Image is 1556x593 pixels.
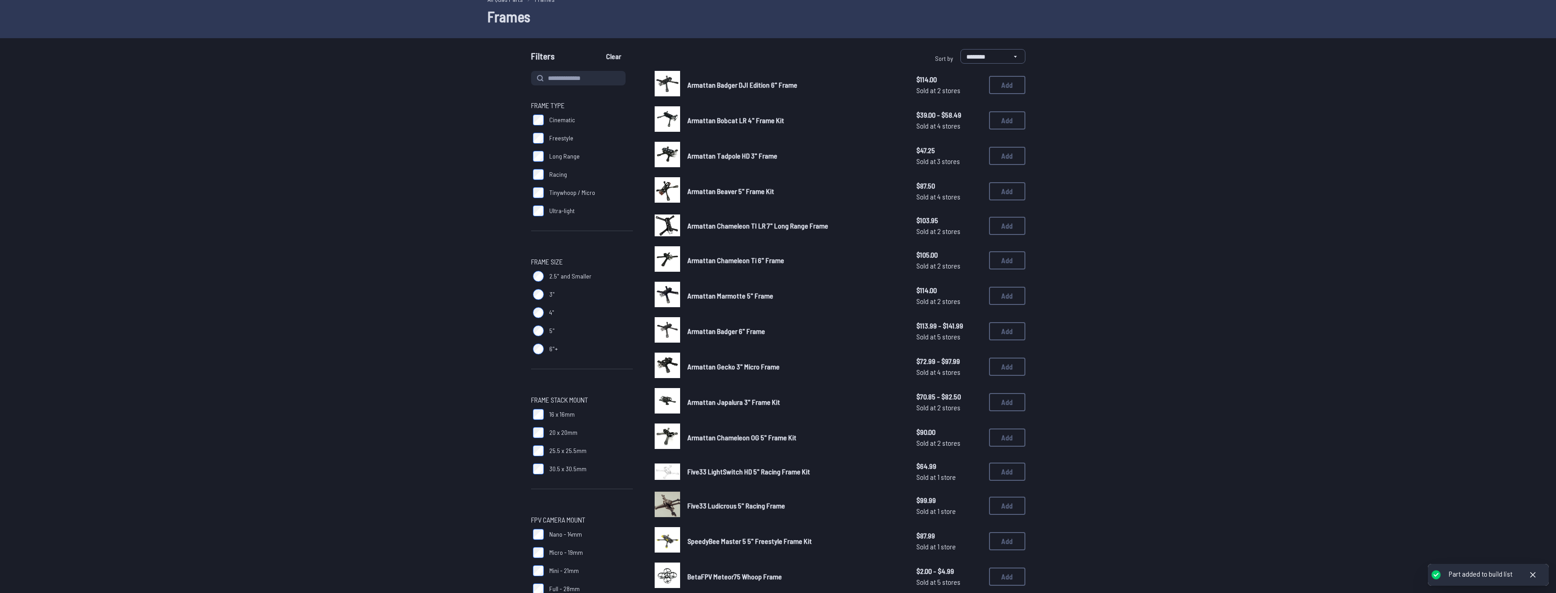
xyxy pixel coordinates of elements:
a: image [655,213,680,239]
input: 2.5" and Smaller [533,271,544,282]
span: $90.00 [916,427,982,438]
span: Ultra-light [549,206,575,215]
a: Armattan Chameleon Ti 6" Frame [687,255,902,266]
span: $114.00 [916,74,982,85]
span: Sold at 2 stores [916,402,982,413]
span: Armattan Chameleon OG 5" Frame Kit [687,433,796,442]
button: Add [989,287,1025,305]
span: $64.99 [916,461,982,472]
button: Add [989,322,1025,340]
a: image [655,106,680,135]
input: Long Range [533,151,544,162]
span: 20 x 20mm [549,428,577,437]
span: $70.85 - $82.50 [916,391,982,402]
span: Armattan Tadpole HD 3" Frame [687,151,777,160]
span: Sold at 4 stores [916,191,982,202]
button: Add [989,429,1025,447]
input: 5" [533,325,544,336]
a: BetaFPV Meteor75 Whoop Frame [687,571,902,582]
span: $114.00 [916,285,982,296]
a: image [655,353,680,381]
span: Tinywhoop / Micro [549,188,595,197]
button: Add [989,76,1025,94]
span: Armattan Badger DJI Edition 6" Frame [687,80,797,89]
span: Armattan Bobcat LR 4" Frame Kit [687,116,784,125]
span: 4" [549,308,554,317]
input: 30.5 x 30.5mm [533,463,544,474]
span: Sold at 2 stores [916,260,982,271]
input: Mini - 21mm [533,565,544,576]
span: Sold at 2 stores [916,438,982,448]
span: 16 x 16mm [549,410,575,419]
img: image [655,246,680,272]
button: Add [989,217,1025,235]
span: $113.99 - $141.99 [916,320,982,331]
a: Five33 LightSwitch HD 5" Racing Frame Kit [687,466,902,477]
a: Armattan Bobcat LR 4" Frame Kit [687,115,902,126]
span: $87.50 [916,180,982,191]
img: image [655,317,680,343]
img: image [655,527,680,553]
span: Sold at 4 stores [916,120,982,131]
a: image [655,492,680,520]
span: $47.25 [916,145,982,156]
span: Micro - 19mm [549,548,583,557]
span: Nano - 14mm [549,530,582,539]
span: 25.5 x 25.5mm [549,446,587,455]
span: Sold at 1 store [916,541,982,552]
span: $87.99 [916,530,982,541]
span: Sold at 2 stores [916,226,982,237]
span: Sold at 1 store [916,472,982,483]
span: 2.5" and Smaller [549,272,592,281]
input: Ultra-light [533,205,544,216]
input: Micro - 19mm [533,547,544,558]
span: FPV Camera Mount [531,514,585,525]
span: $39.00 - $58.49 [916,110,982,120]
a: Armattan Badger 6" Frame [687,326,902,337]
span: Sold at 5 stores [916,577,982,588]
input: 4" [533,307,544,318]
input: 16 x 16mm [533,409,544,420]
a: image [655,282,680,310]
input: 6"+ [533,344,544,354]
button: Add [989,568,1025,586]
a: image [655,317,680,345]
a: Armattan Beaver 5" Frame Kit [687,186,902,197]
h1: Frames [487,5,1069,27]
a: image [655,177,680,205]
img: image [655,353,680,378]
span: Filters [531,49,555,67]
span: Freestyle [549,134,573,143]
span: Armattan Beaver 5" Frame Kit [687,187,774,195]
input: Cinematic [533,115,544,125]
a: image [655,424,680,452]
button: Clear [598,49,629,64]
a: Armattan Tadpole HD 3" Frame [687,150,902,161]
span: Sold at 2 stores [916,85,982,96]
span: $103.95 [916,215,982,226]
div: Part added to build list [1449,569,1512,579]
img: image [655,177,680,203]
a: image [655,459,680,484]
span: $99.99 [916,495,982,506]
span: 30.5 x 30.5mm [549,464,587,473]
span: Five33 LightSwitch HD 5" Racing Frame Kit [687,467,810,476]
a: SpeedyBee Master 5 5" Freestyle Frame Kit [687,536,902,547]
button: Add [989,532,1025,550]
span: Frame Stack Mount [531,394,588,405]
input: 25.5 x 25.5mm [533,445,544,456]
img: image [655,106,680,132]
span: Armattan Chameleon Ti 6" Frame [687,256,784,264]
span: Sold at 1 store [916,506,982,517]
span: Armattan Chameleon TI LR 7" Long Range Frame [687,221,828,230]
span: Sold at 5 stores [916,331,982,342]
a: Armattan Badger DJI Edition 6" Frame [687,80,902,90]
span: 3" [549,290,555,299]
img: image [655,214,680,236]
span: Frame Type [531,100,565,111]
select: Sort by [960,49,1025,64]
img: image [655,563,680,588]
a: Armattan Gecko 3" Micro Frame [687,361,902,372]
button: Add [989,251,1025,269]
span: SpeedyBee Master 5 5" Freestyle Frame Kit [687,537,812,545]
